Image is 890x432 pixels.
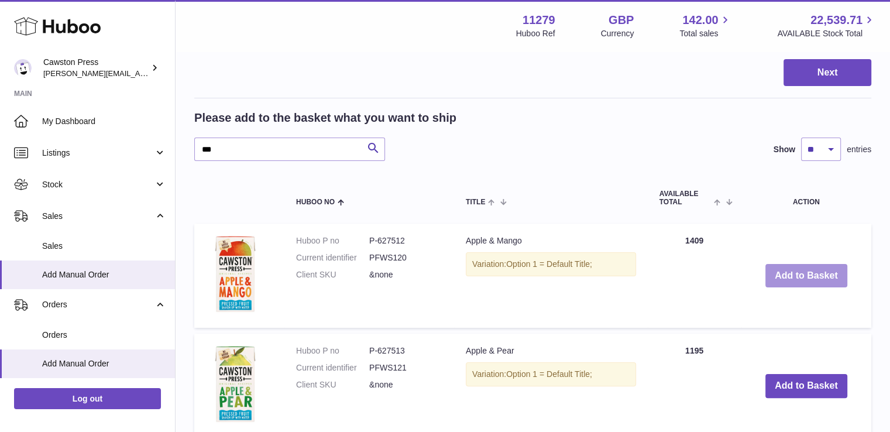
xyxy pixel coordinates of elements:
span: Option 1 = Default Title; [506,259,592,269]
dd: P-627513 [369,345,442,356]
span: Orders [42,330,166,341]
dd: &none [369,269,442,280]
td: 1409 [648,224,741,328]
div: Currency [601,28,634,39]
dt: Huboo P no [296,345,369,356]
label: Show [774,144,795,155]
span: 22,539.71 [810,12,862,28]
span: Sales [42,241,166,252]
dt: Client SKU [296,269,369,280]
span: Add Manual Order [42,358,166,369]
img: thomas.carson@cawstonpress.com [14,59,32,77]
span: Option 1 = Default Title; [506,369,592,379]
th: Action [741,179,871,217]
span: Add Manual Order [42,269,166,280]
img: Apple & Mango [206,235,264,313]
div: Huboo Ref [516,28,555,39]
a: Log out [14,388,161,409]
span: [PERSON_NAME][EMAIL_ADDRESS][PERSON_NAME][DOMAIN_NAME] [43,68,297,78]
button: Add to Basket [765,374,847,398]
button: Add to Basket [765,264,847,288]
div: Cawston Press [43,57,149,79]
span: 142.00 [682,12,718,28]
span: Listings [42,148,154,159]
a: 142.00 Total sales [679,12,731,39]
td: Apple & Mango [454,224,648,328]
dd: &none [369,379,442,390]
dd: PFWS121 [369,362,442,373]
dt: Huboo P no [296,235,369,246]
img: Apple & Pear [206,345,264,423]
dt: Client SKU [296,379,369,390]
span: AVAILABLE Stock Total [777,28,876,39]
span: Sales [42,211,154,222]
strong: 11279 [523,12,555,28]
dt: Current identifier [296,252,369,263]
dt: Current identifier [296,362,369,373]
h2: Please add to the basket what you want to ship [194,110,456,126]
button: Next [784,59,871,87]
a: 22,539.71 AVAILABLE Stock Total [777,12,876,39]
span: My Dashboard [42,116,166,127]
dd: PFWS120 [369,252,442,263]
dd: P-627512 [369,235,442,246]
span: Title [466,198,485,206]
span: Stock [42,179,154,190]
strong: GBP [609,12,634,28]
div: Variation: [466,362,636,386]
span: AVAILABLE Total [659,190,712,205]
span: entries [847,144,871,155]
div: Variation: [466,252,636,276]
span: Total sales [679,28,731,39]
span: Huboo no [296,198,335,206]
span: Orders [42,299,154,310]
